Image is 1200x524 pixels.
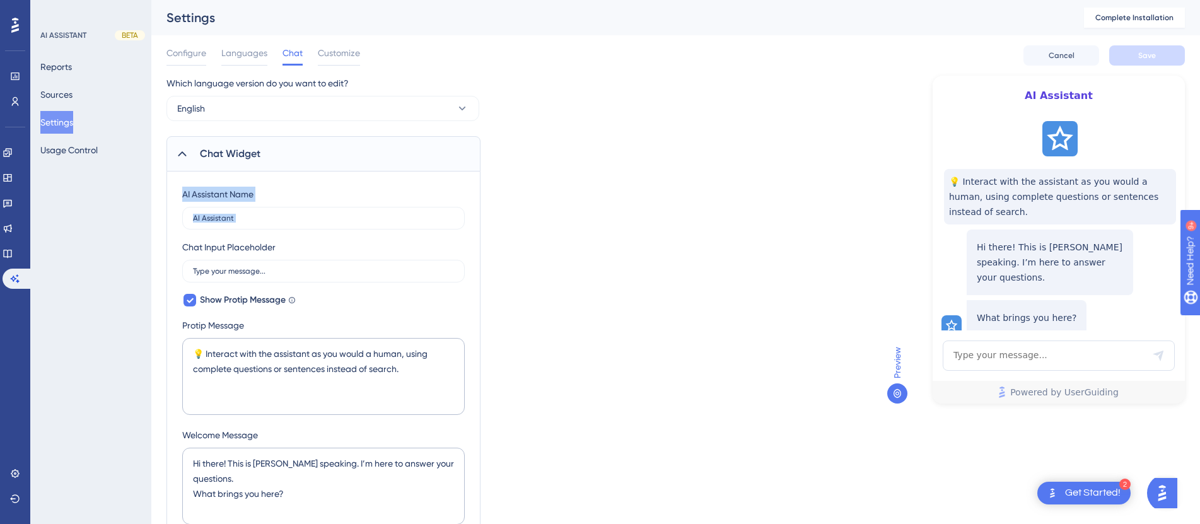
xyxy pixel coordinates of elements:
label: Welcome Message [182,428,465,443]
div: Open Get Started! checklist, remaining modules: 2 [1037,482,1131,504]
iframe: UserGuiding AI Assistant Launcher [1147,474,1185,512]
span: Need Help? [30,3,79,18]
input: Type your message... [193,267,454,276]
div: Chat Input Placeholder [182,240,276,255]
div: AI Assistant Name [182,187,253,202]
button: Complete Installation [1084,8,1185,28]
span: Preview [890,347,905,378]
div: Get Started! [1065,486,1121,500]
button: English [166,96,479,121]
button: Save [1109,45,1185,66]
span: English [177,101,205,116]
span: Chat Widget [200,146,260,161]
div: 9+ [86,6,93,16]
div: 2 [1119,479,1131,490]
label: Protip Message [182,318,465,333]
span: Cancel [1049,50,1075,61]
div: Send Message [1152,349,1165,362]
span: Chat [283,45,303,61]
span: Complete Installation [1095,13,1174,23]
img: launcher-image-alternative-text [1045,486,1060,501]
span: Configure [166,45,206,61]
span: AI Assistant [963,88,1155,103]
span: 💡 Interact with the assistant as you would a human, using complete questions or sentences instead... [949,174,1171,219]
span: Powered by UserGuiding [1010,385,1119,400]
button: Usage Control [40,139,98,161]
button: Cancel [1023,45,1099,66]
input: AI Assistant [193,214,454,223]
div: BETA [115,30,145,40]
p: Hi there! This is [PERSON_NAME] speaking. I’m here to answer your questions. [977,240,1123,285]
p: What brings you here? [977,310,1076,325]
span: Languages [221,45,267,61]
button: Reports [40,55,72,78]
textarea: 💡 Interact with the assistant as you would a human, using complete questions or sentences instead... [182,338,465,415]
span: Customize [318,45,360,61]
button: Settings [40,111,73,134]
textarea: AI Assistant Text Input [943,341,1175,371]
span: Which language version do you want to edit? [166,76,349,91]
div: AI ASSISTANT [40,30,86,40]
span: Save [1138,50,1156,61]
div: Settings [166,9,1052,26]
span: Show Protip Message [200,293,286,308]
button: Sources [40,83,73,106]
